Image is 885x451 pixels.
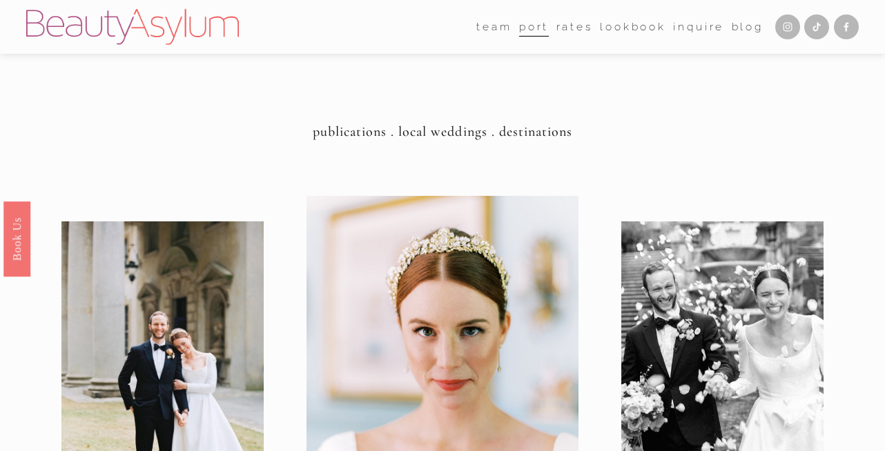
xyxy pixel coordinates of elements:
[600,16,666,37] a: Lookbook
[476,17,512,37] span: team
[519,16,549,37] a: port
[775,14,800,39] a: Instagram
[3,201,30,277] a: Book Us
[673,16,724,37] a: Inquire
[732,16,764,37] a: Blog
[804,14,829,39] a: TikTok
[476,16,512,37] a: folder dropdown
[834,14,859,39] a: Facebook
[556,16,593,37] a: Rates
[26,9,238,45] img: Beauty Asylum | Bridal Hair &amp; Makeup Charlotte &amp; Atlanta
[26,123,858,140] h4: publications . local weddings . destinations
